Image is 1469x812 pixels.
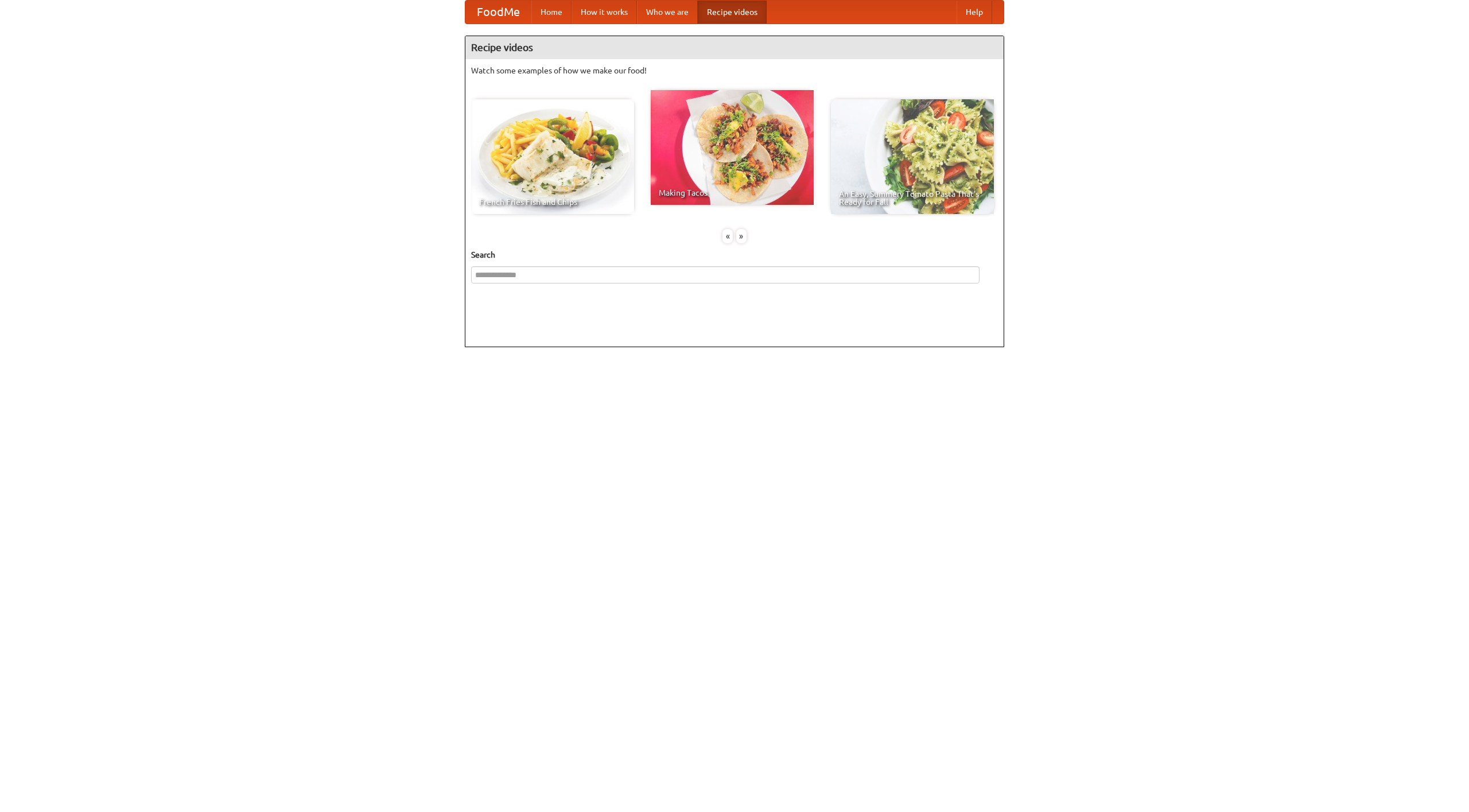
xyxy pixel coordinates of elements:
[736,229,747,243] div: »
[957,1,992,24] a: Help
[471,99,634,214] a: French Fries Fish and Chips
[839,190,986,206] span: An Easy, Summery Tomato Pasta That's Ready for Fall
[637,1,698,24] a: Who we are
[479,198,626,206] span: French Fries Fish and Chips
[465,36,1004,59] h4: Recipe videos
[572,1,637,24] a: How it works
[831,99,994,214] a: An Easy, Summery Tomato Pasta That's Ready for Fall
[471,249,998,261] h5: Search
[659,189,806,197] span: Making Tacos
[465,1,531,24] a: FoodMe
[698,1,767,24] a: Recipe videos
[722,229,733,243] div: «
[531,1,572,24] a: Home
[651,90,814,205] a: Making Tacos
[471,65,998,76] p: Watch some examples of how we make our food!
